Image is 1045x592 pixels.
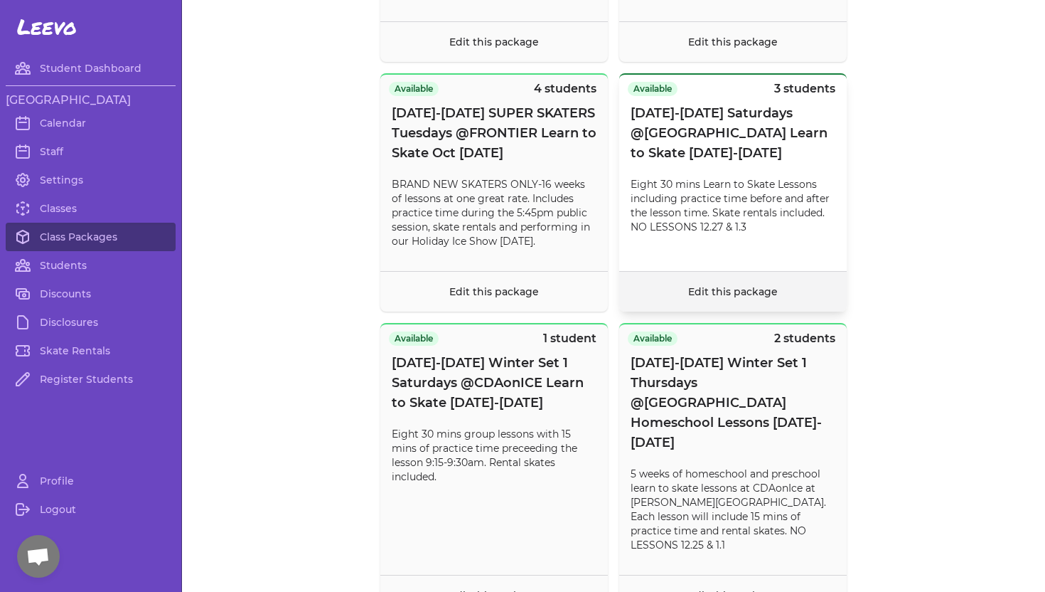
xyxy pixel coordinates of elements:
a: Disclosures [6,308,176,337]
p: BRAND NEW SKATERS ONLY-16 weeks of lessons at one great rate. Includes practice time during the 5... [392,177,596,248]
a: Student Dashboard [6,54,176,83]
span: [DATE]-[DATE] Winter Set 1 Saturdays @CDAonICE Learn to Skate [DATE]-[DATE] [392,353,596,413]
a: Edit this package [688,285,778,298]
span: Available [628,332,677,346]
p: 3 students [774,80,835,97]
p: 4 students [534,80,596,97]
span: [DATE]-[DATE] Winter Set 1 Thursdays @[GEOGRAPHIC_DATA] Homeschool Lessons [DATE]-[DATE] [631,353,835,453]
a: Register Students [6,365,176,393]
p: 2 students [774,330,835,347]
p: Eight 30 mins group lessons with 15 mins of practice time preceeding the lesson 9:15-9:30am. Rent... [392,427,596,484]
p: Eight 30 mins Learn to Skate Lessons including practice time before and after the lesson time. Sk... [631,177,835,234]
a: Profile [6,467,176,495]
button: Available3 students[DATE]-[DATE] Saturdays @[GEOGRAPHIC_DATA] Learn to Skate [DATE]-[DATE]Eight 3... [619,73,847,312]
a: Edit this package [449,36,539,48]
a: Calendar [6,109,176,137]
div: Open chat [17,535,60,578]
a: Students [6,251,176,280]
a: Edit this package [688,36,778,48]
span: Leevo [17,14,77,40]
h3: [GEOGRAPHIC_DATA] [6,92,176,109]
span: [DATE]-[DATE] SUPER SKATERS Tuesdays @FRONTIER Learn to Skate Oct [DATE] [392,103,596,163]
p: 1 student [543,330,596,347]
span: Available [628,82,677,96]
a: Skate Rentals [6,337,176,365]
span: [DATE]-[DATE] Saturdays @[GEOGRAPHIC_DATA] Learn to Skate [DATE]-[DATE] [631,103,835,163]
span: Available [389,332,439,346]
a: Settings [6,166,176,194]
a: Staff [6,137,176,166]
a: Classes [6,194,176,223]
a: Class Packages [6,223,176,251]
a: Logout [6,495,176,524]
button: Available4 students[DATE]-[DATE] SUPER SKATERS Tuesdays @FRONTIER Learn to Skate Oct [DATE]BRAND ... [380,73,608,312]
p: 5 weeks of homeschool and preschool learn to skate lessons at CDAonIce at [PERSON_NAME][GEOGRAPHI... [631,467,835,552]
a: Edit this package [449,285,539,298]
a: Discounts [6,280,176,308]
span: Available [389,82,439,96]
